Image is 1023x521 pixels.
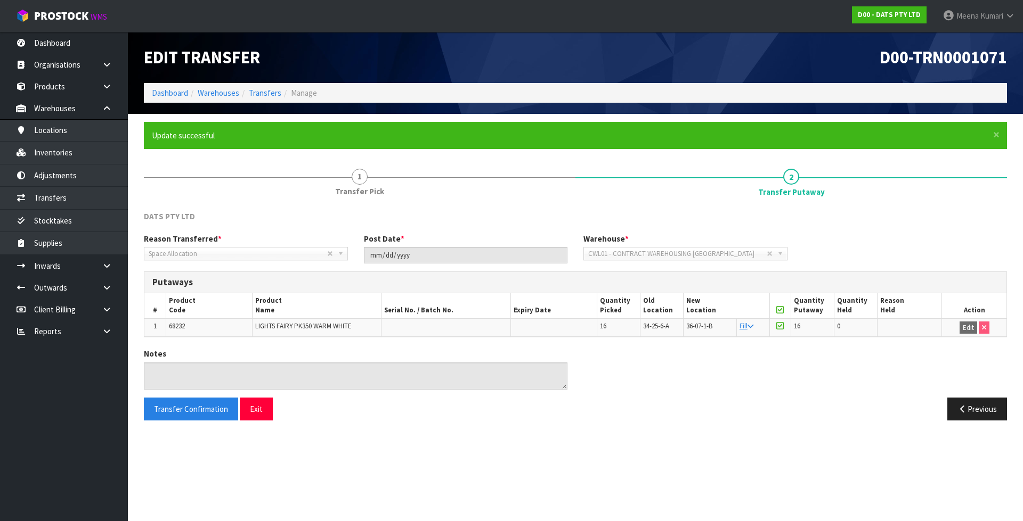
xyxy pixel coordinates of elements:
th: # [144,293,166,318]
span: × [993,127,1000,142]
span: Transfer Putaway [758,186,825,197]
a: Warehouses [198,88,239,98]
span: 16 [600,321,606,330]
span: Edit Transfer [144,46,260,68]
span: 68232 [169,321,185,330]
th: Quantity Picked [597,293,640,318]
button: Edit [960,321,977,334]
th: Product Code [166,293,252,318]
a: Fill [740,321,753,330]
button: Transfer Confirmation [144,398,238,420]
th: Reason Held [877,293,941,318]
a: Transfers [249,88,281,98]
span: Transfer Confirmation [154,404,228,414]
strong: D00 - DATS PTY LTD [858,10,921,19]
span: 1 [352,169,368,185]
th: New Location [683,293,769,318]
th: Expiry Date [511,293,597,318]
th: Product Name [252,293,381,318]
span: 1 [153,321,157,330]
th: Quantity Putaway [791,293,834,318]
span: 0 [837,321,840,330]
button: Exit [240,398,273,420]
th: Old Location [640,293,683,318]
span: Kumari [980,11,1003,21]
input: Post Date [364,247,568,263]
span: CWL01 - CONTRACT WAREHOUSING [GEOGRAPHIC_DATA] [588,247,767,260]
img: cube-alt.png [16,9,29,22]
span: 34-25-6-A [643,321,669,330]
span: Meena [956,11,979,21]
a: D00 - DATS PTY LTD [852,6,927,23]
span: ProStock [34,9,88,23]
label: Post Date [364,233,404,244]
label: Warehouse [583,233,629,244]
span: Transfer Pick [335,186,384,197]
th: Action [942,293,1006,318]
span: 16 [794,321,800,330]
span: DATS PTY LTD [144,211,195,221]
span: 36-07-1-B [686,321,712,330]
span: D00-TRN0001071 [880,46,1007,68]
label: Notes [144,348,166,359]
button: Previous [947,398,1007,420]
th: Serial No. / Batch No. [381,293,511,318]
span: 2 [783,169,799,185]
span: LIGHTS FAIRY PK350 WARM WHITE [255,321,352,330]
a: Dashboard [152,88,188,98]
h3: Putaways [152,277,998,287]
small: WMS [91,12,107,22]
span: Space Allocation [149,247,327,260]
span: Update successful [152,130,215,140]
span: Transfer Putaway [144,203,1007,428]
label: Reason Transferred [144,233,222,244]
th: Quantity Held [834,293,877,318]
span: Manage [291,88,317,98]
